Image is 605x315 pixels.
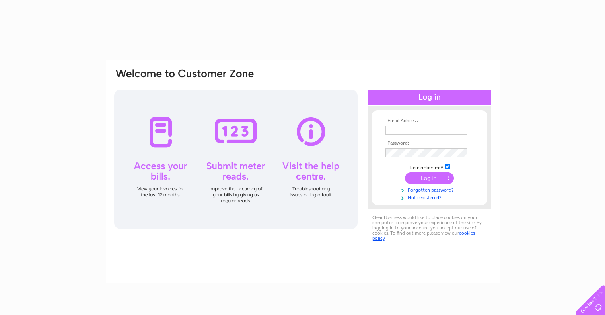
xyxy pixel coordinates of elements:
a: cookies policy [372,230,475,241]
td: Remember me? [383,163,476,171]
a: Not registered? [385,193,476,201]
th: Email Address: [383,118,476,124]
div: Clear Business would like to place cookies on your computer to improve your experience of the sit... [368,211,491,245]
input: Submit [405,172,454,184]
th: Password: [383,141,476,146]
a: Forgotten password? [385,186,476,193]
